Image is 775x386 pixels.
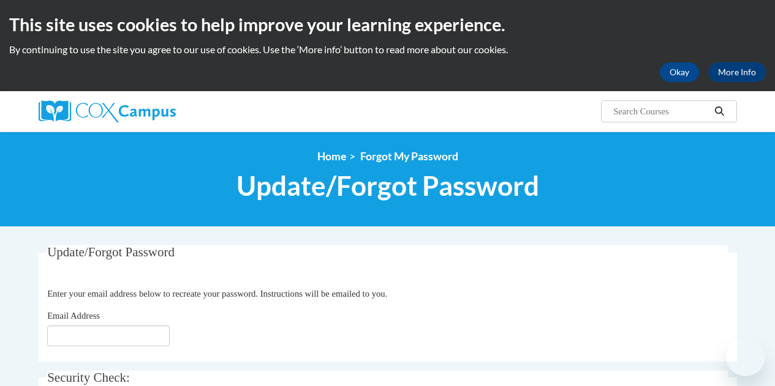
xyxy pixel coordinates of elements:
[660,62,699,82] button: Okay
[726,337,765,376] iframe: Button to launch messaging window
[612,104,710,119] input: Search Courses
[710,104,728,119] button: Search
[47,370,130,385] span: Security Check:
[317,150,346,163] a: Home
[9,43,766,56] p: By continuing to use the site you agree to our use of cookies. Use the ‘More info’ button to read...
[236,169,539,202] span: Update/Forgot Password
[47,311,100,321] span: Email Address
[47,289,387,299] span: Enter your email address below to recreate your password. Instructions will be emailed to you.
[9,12,766,37] h2: This site uses cookies to help improve your learning experience.
[360,150,458,163] span: Forgot My Password
[47,245,175,259] span: Update/Forgot Password
[39,100,259,122] a: Cox Campus
[39,100,176,122] img: Cox Campus
[708,62,766,82] a: More Info
[47,325,170,346] input: Email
